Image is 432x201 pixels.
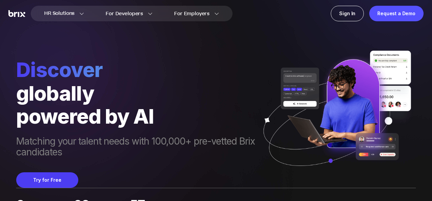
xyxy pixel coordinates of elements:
[44,8,75,19] span: HR Solutions
[16,136,255,159] span: Matching your talent needs with 100,000+ pre-vetted Brix candidates
[174,10,210,17] span: For Employers
[331,6,364,21] a: Sign In
[16,57,255,82] span: Discover
[16,82,255,105] div: globally
[16,172,78,188] button: Try for Free
[255,51,416,180] img: ai generate
[106,10,143,17] span: For Developers
[8,10,25,17] img: Brix Logo
[369,6,424,21] a: Request a Demo
[16,105,255,128] div: powered by AI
